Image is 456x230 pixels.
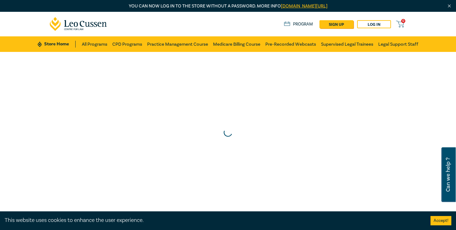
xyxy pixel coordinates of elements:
[321,36,373,52] a: Supervised Legal Trainees
[378,36,418,52] a: Legal Support Staff
[445,151,451,198] span: Can we help ?
[112,36,142,52] a: CPD Programs
[281,3,328,9] a: [DOMAIN_NAME][URL]
[82,36,107,52] a: All Programs
[38,41,75,48] a: Store Home
[357,20,391,28] a: Log in
[147,36,208,52] a: Practice Management Course
[430,216,451,225] button: Accept cookies
[284,21,313,28] a: Program
[319,20,353,28] a: sign up
[265,36,316,52] a: Pre-Recorded Webcasts
[401,19,405,23] span: 0
[447,3,452,9] img: Close
[50,3,406,10] p: You can now log in to the store without a password. More info
[213,36,260,52] a: Medicare Billing Course
[5,216,421,224] div: This website uses cookies to enhance the user experience.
